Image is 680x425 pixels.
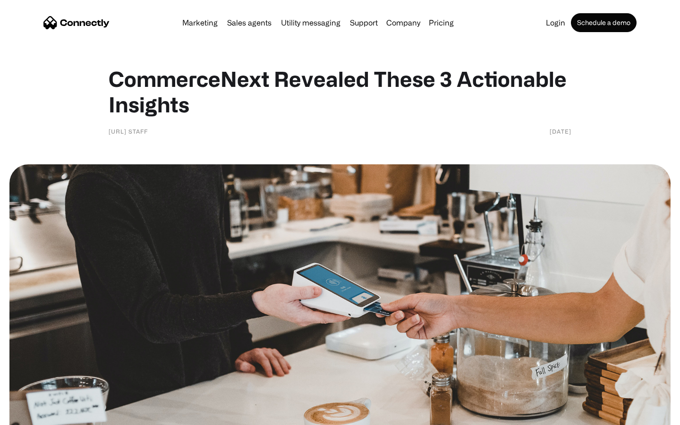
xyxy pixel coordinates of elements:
[346,19,382,26] a: Support
[383,16,423,29] div: Company
[9,408,57,422] aside: Language selected: English
[109,127,148,136] div: [URL] Staff
[178,19,221,26] a: Marketing
[223,19,275,26] a: Sales agents
[542,19,569,26] a: Login
[425,19,458,26] a: Pricing
[43,16,110,30] a: home
[386,16,420,29] div: Company
[550,127,571,136] div: [DATE]
[19,408,57,422] ul: Language list
[571,13,637,32] a: Schedule a demo
[277,19,344,26] a: Utility messaging
[109,66,571,117] h1: CommerceNext Revealed These 3 Actionable Insights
